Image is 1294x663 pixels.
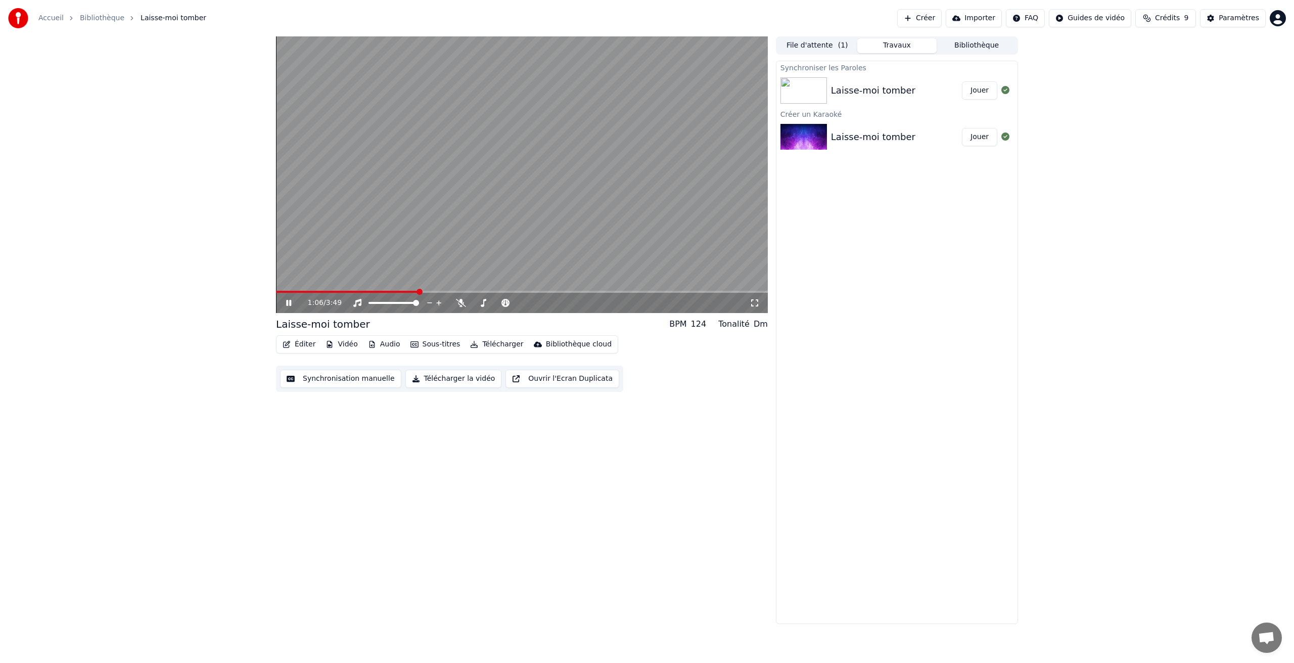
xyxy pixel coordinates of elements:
[1155,13,1180,23] span: Crédits
[776,61,1018,73] div: Synchroniser les Paroles
[838,40,848,51] span: ( 1 )
[776,108,1018,120] div: Créer un Karaoké
[754,318,768,330] div: Dm
[80,13,124,23] a: Bibliothèque
[669,318,686,330] div: BPM
[326,298,342,308] span: 3:49
[1135,9,1196,27] button: Crédits9
[857,38,937,53] button: Travaux
[1200,9,1266,27] button: Paramètres
[308,298,332,308] div: /
[466,337,527,351] button: Télécharger
[405,370,502,388] button: Télécharger la vidéo
[38,13,206,23] nav: breadcrumb
[897,9,942,27] button: Créer
[831,130,915,144] div: Laisse-moi tomber
[505,370,619,388] button: Ouvrir l'Ecran Duplicata
[962,128,997,146] button: Jouer
[946,9,1002,27] button: Importer
[308,298,323,308] span: 1:06
[1184,13,1188,23] span: 9
[937,38,1016,53] button: Bibliothèque
[1219,13,1259,23] div: Paramètres
[1049,9,1131,27] button: Guides de vidéo
[321,337,361,351] button: Vidéo
[364,337,404,351] button: Audio
[276,317,370,331] div: Laisse-moi tomber
[141,13,206,23] span: Laisse-moi tomber
[777,38,857,53] button: File d'attente
[718,318,750,330] div: Tonalité
[406,337,465,351] button: Sous-titres
[691,318,707,330] div: 124
[546,339,612,349] div: Bibliothèque cloud
[279,337,319,351] button: Éditer
[1006,9,1045,27] button: FAQ
[962,81,997,100] button: Jouer
[1252,623,1282,653] a: Ouvrir le chat
[38,13,64,23] a: Accueil
[8,8,28,28] img: youka
[280,370,401,388] button: Synchronisation manuelle
[831,83,915,98] div: Laisse-moi tomber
